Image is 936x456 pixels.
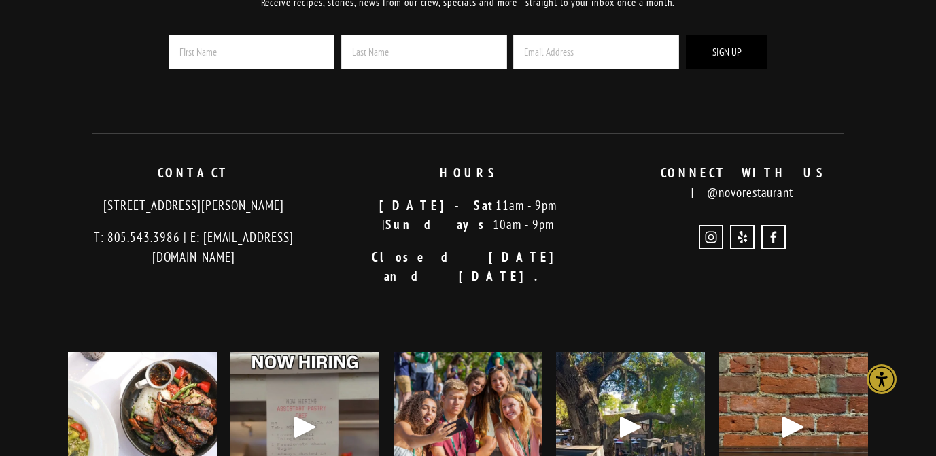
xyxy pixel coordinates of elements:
strong: [DATE]-Sat [379,197,496,213]
a: Yelp [730,225,755,249]
span: Sign Up [712,46,742,58]
p: 11am - 9pm | 10am - 9pm [343,196,594,234]
p: @novorestaurant [617,163,868,202]
p: T: 805.543.3986 | E: [EMAIL_ADDRESS][DOMAIN_NAME] [68,228,319,266]
div: Play [777,410,810,443]
a: Novo Restaurant and Lounge [761,225,786,249]
input: Last Name [341,35,507,69]
button: Sign Up [686,35,767,69]
input: Email Address [513,35,679,69]
div: Play [614,410,647,443]
div: Play [289,410,322,443]
input: First Name [169,35,334,69]
div: Accessibility Menu [867,364,897,394]
strong: CONNECT WITH US | [661,164,839,200]
p: [STREET_ADDRESS][PERSON_NAME] [68,196,319,215]
strong: CONTACT [158,164,230,181]
strong: HOURS [440,164,497,181]
strong: Closed [DATE] and [DATE]. [372,249,578,285]
strong: Sundays [385,216,493,232]
a: Instagram [699,225,723,249]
